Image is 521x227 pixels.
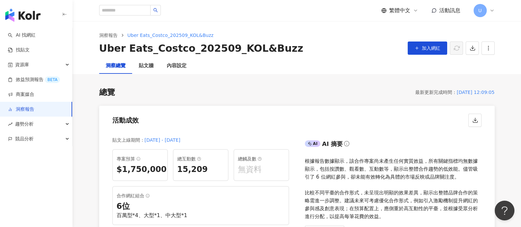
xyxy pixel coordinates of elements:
[238,164,285,175] div: 無資料
[167,62,187,70] div: 內容設定
[98,32,119,39] a: 洞察報告
[99,87,115,98] div: 總覽
[238,155,285,163] div: 總觸及數
[8,47,30,53] a: 找貼文
[177,155,224,163] div: 總互動數
[117,192,285,200] div: 合作網紅組合
[112,116,139,125] div: 活動成效
[117,212,285,219] div: 百萬型*4、大型*1、中大型*1
[495,201,514,220] iframe: Help Scout Beacon - Open
[15,117,34,131] span: 趨勢分析
[478,7,481,14] span: U
[15,57,29,72] span: 資源庫
[8,122,13,127] span: rise
[422,45,440,51] span: 加入網紅
[106,62,126,70] div: 洞察總覽
[305,157,481,220] div: 根據報告數據顯示，該合作專案尚未產生任何實質效益，所有關鍵指標均無數據顯示，包括按讚數、觀看數、互動數等，顯示出整體合作趨勢的低效能。儘管吸引了 6 位網紅參與，卻未能有效轉化為具體的市場反映或...
[8,32,36,39] a: searchAI 找網紅
[15,131,34,146] span: 競品分析
[305,139,481,152] div: AIAI 摘要
[439,7,460,14] span: 活動訊息
[128,33,214,38] span: Uber Eats_Costco_202509_KOL&Buzz
[117,164,163,175] div: $1,750,000
[389,7,410,14] span: 繁體中文
[415,88,457,96] div: 最新更新完成時間 ：
[457,88,495,96] div: [DATE] 12:09:05
[8,76,60,83] a: 效益預測報告BETA
[117,155,163,163] div: 專案預算
[8,91,34,98] a: 商案媒合
[8,106,34,113] a: 洞察報告
[408,42,447,55] button: 加入網紅
[112,136,145,144] div: 貼文上線期間 ：
[177,164,224,175] div: 15,209
[139,62,154,70] div: 貼文牆
[117,201,285,212] div: 6 位
[153,8,158,13] span: search
[5,9,41,22] img: logo
[145,136,181,144] div: [DATE] - [DATE]
[305,140,321,147] div: AI
[322,140,343,148] div: AI 摘要
[99,42,304,55] div: Uber Eats_Costco_202509_KOL&Buzz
